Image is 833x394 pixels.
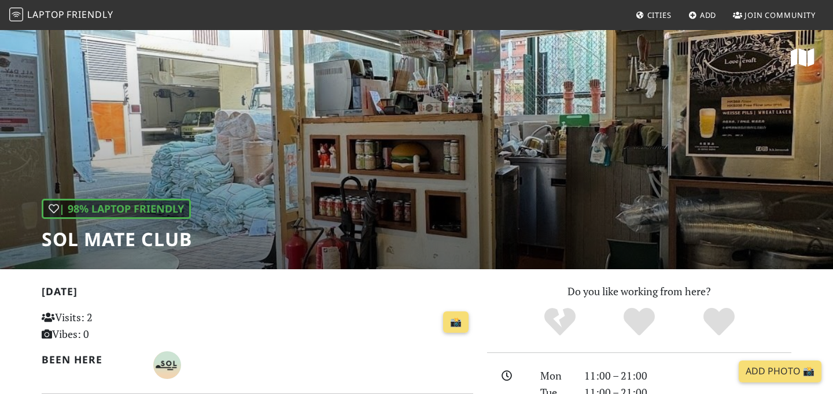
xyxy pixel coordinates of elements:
p: Visits: 2 Vibes: 0 [42,309,176,343]
a: 📸 [443,311,469,333]
div: 11:00 – 21:00 [577,367,798,384]
a: Cities [631,5,676,25]
span: Laptop [27,8,65,21]
h1: SOL Mate Club [42,228,192,250]
div: No [520,306,600,338]
span: Add [700,10,717,20]
div: Mon [533,367,577,384]
span: Cities [647,10,672,20]
img: LaptopFriendly [9,8,23,21]
img: 4818-sol.jpg [153,351,181,379]
div: | 98% Laptop Friendly [42,199,191,219]
a: Add Photo 📸 [739,360,821,382]
h2: Been here [42,354,139,366]
div: Yes [599,306,679,338]
a: LaptopFriendly LaptopFriendly [9,5,113,25]
a: Add [684,5,721,25]
p: Do you like working from here? [487,283,791,300]
a: Join Community [728,5,820,25]
h2: [DATE] [42,285,473,302]
span: Sol Committee [153,357,181,371]
span: Friendly [67,8,113,21]
span: Join Community [744,10,816,20]
div: Definitely! [679,306,759,338]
